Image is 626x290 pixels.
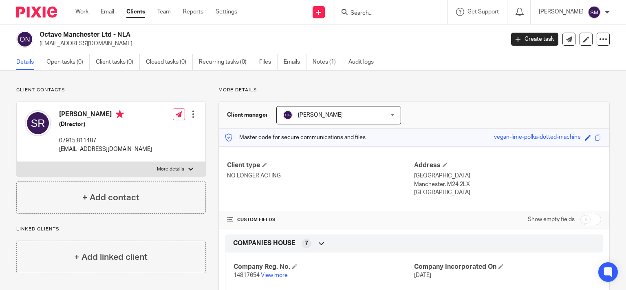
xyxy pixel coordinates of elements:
a: Closed tasks (0) [146,54,193,70]
p: Manchester, M24 2LX [414,180,601,188]
a: Recurring tasks (0) [199,54,253,70]
a: Audit logs [348,54,380,70]
a: Open tasks (0) [46,54,90,70]
i: Primary [116,110,124,118]
a: Work [75,8,88,16]
span: Get Support [467,9,499,15]
p: Linked clients [16,226,206,232]
p: 07915 811487 [59,137,152,145]
span: [PERSON_NAME] [298,112,343,118]
img: Pixie [16,7,57,18]
a: Notes (1) [313,54,342,70]
a: Files [259,54,278,70]
a: Emails [284,54,306,70]
img: svg%3E [283,110,293,120]
span: COMPANIES HOUSE [233,239,295,248]
p: [EMAIL_ADDRESS][DOMAIN_NAME] [59,145,152,153]
img: svg%3E [25,110,51,136]
p: [GEOGRAPHIC_DATA] [414,188,601,197]
a: Reports [183,8,203,16]
a: Clients [126,8,145,16]
a: Create task [511,33,558,46]
h4: + Add contact [82,191,139,204]
p: Master code for secure communications and files [225,133,366,142]
span: 14817654 [234,272,260,278]
h4: Client type [227,161,414,170]
h4: Company Reg. No. [234,263,414,271]
p: NO LONGER ACTING [227,172,414,180]
input: Search [350,10,423,17]
a: Client tasks (0) [96,54,140,70]
p: [EMAIL_ADDRESS][DOMAIN_NAME] [40,40,499,48]
h4: CUSTOM FIELDS [227,217,414,223]
h4: [PERSON_NAME] [59,110,152,120]
p: [PERSON_NAME] [539,8,584,16]
p: Client contacts [16,87,206,93]
a: View more [261,272,288,278]
h3: Client manager [227,111,268,119]
a: Team [157,8,171,16]
h4: Company Incorporated On [414,263,595,271]
span: 7 [305,239,308,248]
label: Show empty fields [528,215,575,224]
p: [GEOGRAPHIC_DATA] [414,172,601,180]
p: More details [157,166,184,173]
a: Details [16,54,40,70]
h4: Address [414,161,601,170]
p: More details [218,87,610,93]
img: svg%3E [588,6,601,19]
span: [DATE] [414,272,431,278]
a: Email [101,8,114,16]
div: vegan-lime-polka-dotted-machine [494,133,581,142]
a: Settings [216,8,237,16]
h4: + Add linked client [74,251,148,263]
h2: Octave Manchester Ltd - NLA [40,31,407,39]
img: svg%3E [16,31,33,48]
h5: (Director) [59,120,152,128]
